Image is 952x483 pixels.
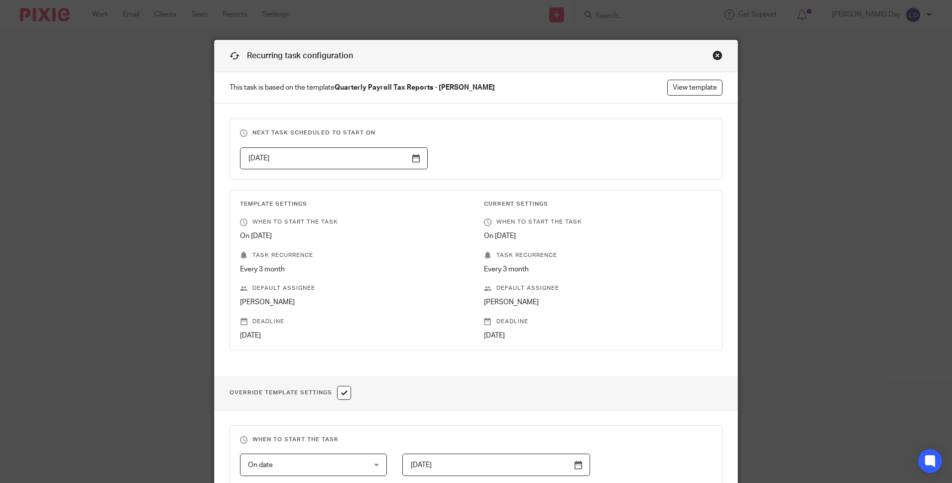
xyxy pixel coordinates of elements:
h3: When to start the task [240,436,712,444]
h1: Override Template Settings [230,386,351,400]
div: Close this dialog window [713,50,722,60]
p: On [DATE] [240,231,468,241]
h1: Recurring task configuration [230,50,353,62]
p: [DATE] [240,331,468,341]
p: Every 3 month [240,264,468,274]
strong: Quarterly Payroll Tax Reports - [PERSON_NAME] [335,84,495,91]
p: Task recurrence [484,251,712,259]
p: Every 3 month [484,264,712,274]
p: Default assignee [240,284,468,292]
span: On date [248,462,273,469]
p: [PERSON_NAME] [484,297,712,307]
p: Default assignee [484,284,712,292]
p: [PERSON_NAME] [240,297,468,307]
p: When to start the task [240,218,468,226]
h3: Template Settings [240,200,468,208]
p: Deadline [484,318,712,326]
span: This task is based on the template [230,83,495,93]
p: [DATE] [484,331,712,341]
a: View template [667,80,722,96]
h3: Current Settings [484,200,712,208]
p: Deadline [240,318,468,326]
p: Task recurrence [240,251,468,259]
p: On [DATE] [484,231,712,241]
p: When to start the task [484,218,712,226]
h3: Next task scheduled to start on [240,129,712,137]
